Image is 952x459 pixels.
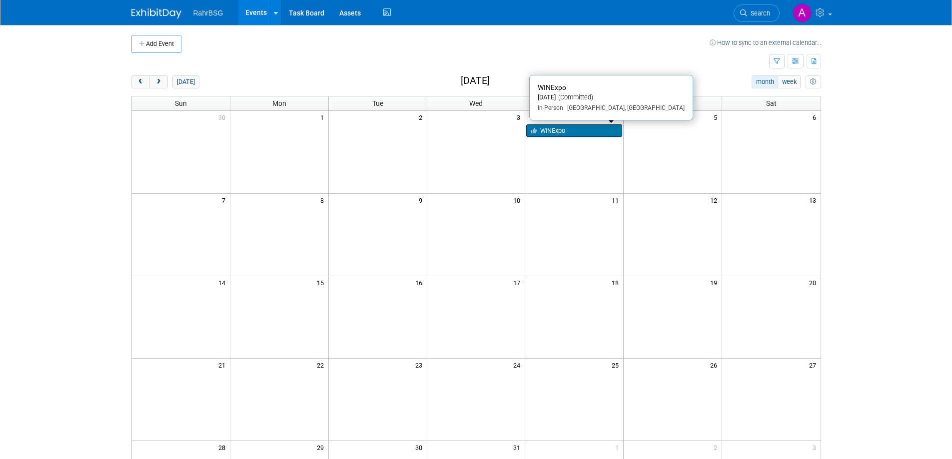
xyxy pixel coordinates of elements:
[217,276,230,289] span: 14
[734,4,780,22] a: Search
[461,75,490,86] h2: [DATE]
[710,39,821,46] a: How to sync to an external calendar...
[516,111,525,123] span: 3
[614,441,623,454] span: 1
[713,111,722,123] span: 5
[709,359,722,371] span: 26
[221,194,230,206] span: 7
[512,441,525,454] span: 31
[131,75,150,88] button: prev
[418,111,427,123] span: 2
[709,276,722,289] span: 19
[217,111,230,123] span: 30
[810,79,817,85] i: Personalize Calendar
[131,8,181,18] img: ExhibitDay
[538,93,685,102] div: [DATE]
[709,194,722,206] span: 12
[538,83,566,91] span: WINExpo
[512,276,525,289] span: 17
[193,9,223,17] span: RahrBSG
[512,194,525,206] span: 10
[538,104,563,111] span: In-Person
[793,3,812,22] img: Anna-Lisa Brewer
[812,441,821,454] span: 3
[319,194,328,206] span: 8
[812,111,821,123] span: 6
[526,124,622,137] a: WINExpo
[512,359,525,371] span: 24
[556,93,593,101] span: (Committed)
[563,104,685,111] span: [GEOGRAPHIC_DATA], [GEOGRAPHIC_DATA]
[611,276,623,289] span: 18
[316,359,328,371] span: 22
[149,75,168,88] button: next
[808,194,821,206] span: 13
[131,35,181,53] button: Add Event
[808,359,821,371] span: 27
[808,276,821,289] span: 20
[414,359,427,371] span: 23
[316,276,328,289] span: 15
[747,9,770,17] span: Search
[414,276,427,289] span: 16
[217,359,230,371] span: 21
[272,99,286,107] span: Mon
[217,441,230,454] span: 28
[806,75,821,88] button: myCustomButton
[713,441,722,454] span: 2
[418,194,427,206] span: 9
[172,75,199,88] button: [DATE]
[766,99,777,107] span: Sat
[414,441,427,454] span: 30
[316,441,328,454] span: 29
[469,99,483,107] span: Wed
[175,99,187,107] span: Sun
[372,99,383,107] span: Tue
[778,75,801,88] button: week
[611,359,623,371] span: 25
[611,194,623,206] span: 11
[319,111,328,123] span: 1
[752,75,778,88] button: month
